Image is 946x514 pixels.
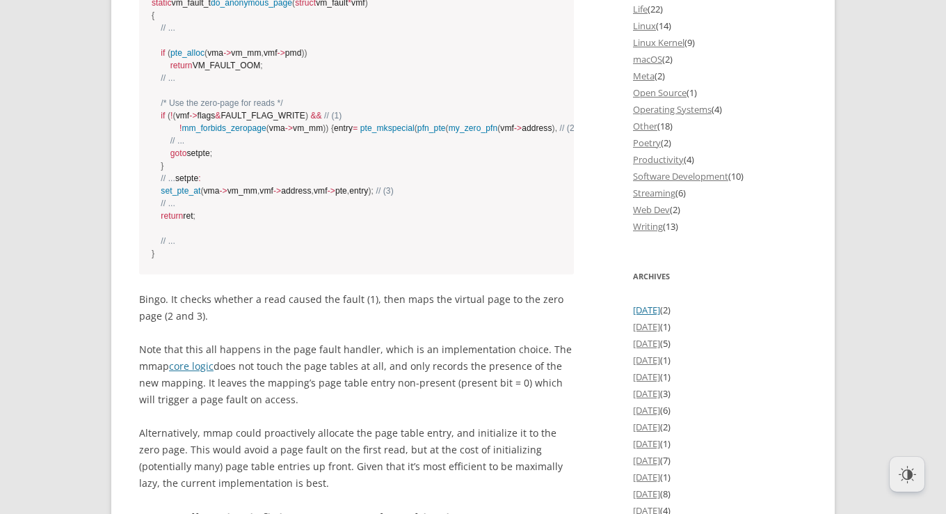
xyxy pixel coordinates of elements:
[633,1,807,17] li: (22)
[189,111,197,120] span: ->
[552,123,555,133] span: )
[161,211,183,221] span: return
[169,359,214,373] a: core logic
[633,218,807,235] li: (13)
[257,186,259,196] span: ,
[170,111,173,120] span: !
[633,304,660,316] a: [DATE]
[633,70,655,82] a: Meta
[633,36,684,49] a: Linux Kernel
[262,48,264,58] span: ,
[266,123,269,133] span: (
[633,435,807,452] li: (1)
[633,101,807,118] li: (4)
[633,354,660,366] a: [DATE]
[353,123,358,133] span: =
[633,51,807,68] li: (2)
[179,123,182,133] span: !
[161,186,200,196] span: set_pte_at
[326,123,328,133] span: )
[633,302,807,318] li: (2)
[182,123,266,133] span: mm_forbids_zeropage
[205,48,207,58] span: (
[633,185,807,201] li: (6)
[633,402,807,419] li: (6)
[139,341,574,408] p: Note that this all happens in the page fault handler, which is an implementation choice. The mmap...
[173,111,176,120] span: (
[633,452,807,469] li: (7)
[347,186,349,196] span: ,
[633,34,807,51] li: (9)
[193,211,195,221] span: ;
[161,111,165,120] span: if
[368,186,371,196] span: )
[371,186,374,196] span: ;
[633,103,712,116] a: Operating Systems
[301,48,304,58] span: )
[633,337,660,350] a: [DATE]
[168,111,170,120] span: (
[305,48,307,58] span: )
[161,161,163,171] span: }
[633,84,807,101] li: (1)
[312,186,314,196] span: ,
[633,387,660,400] a: [DATE]
[633,151,807,168] li: (4)
[161,198,175,208] span: // ...
[633,220,663,233] a: Writing
[260,61,262,70] span: ;
[278,48,285,58] span: ->
[161,73,175,83] span: // ...
[633,421,660,433] a: [DATE]
[285,123,293,133] span: ->
[161,98,282,108] span: /* Use the zero-page for reads */
[273,186,281,196] span: ->
[633,454,660,467] a: [DATE]
[514,123,522,133] span: ->
[210,148,212,158] span: ;
[323,123,326,133] span: )
[633,318,807,335] li: (1)
[215,111,221,120] span: &
[633,153,684,166] a: Productivity
[376,186,393,196] span: // (3)
[633,187,675,199] a: Streaming
[449,123,497,133] span: my_zero_pfn
[161,173,175,183] span: // ...
[219,186,227,196] span: ->
[633,471,660,483] a: [DATE]
[170,136,185,146] span: // ...
[633,368,807,385] li: (1)
[633,352,807,368] li: (1)
[633,320,660,333] a: [DATE]
[170,48,205,58] span: pte_alloc
[223,48,231,58] span: ->
[633,68,807,84] li: (2)
[633,385,807,402] li: (3)
[360,123,415,133] span: pte_mkspecial
[560,123,577,133] span: // (2)
[633,17,807,34] li: (14)
[633,419,807,435] li: (2)
[139,425,574,492] p: Alternatively, mmap could proactively allocate the page table entry, and initialize it to the zer...
[168,48,170,58] span: (
[200,186,203,196] span: (
[633,404,660,416] a: [DATE]
[633,137,661,149] a: Poetry
[417,123,446,133] span: pfn_pte
[328,186,335,196] span: ->
[198,173,200,183] span: :
[324,111,342,120] span: // (1)
[633,371,660,383] a: [DATE]
[633,469,807,485] li: (1)
[633,118,807,134] li: (18)
[331,123,334,133] span: {
[497,123,500,133] span: (
[633,3,648,15] a: Life
[633,86,687,99] a: Open Source
[152,249,154,258] span: }
[633,120,657,132] a: Other
[170,61,193,70] span: return
[305,111,308,120] span: )
[310,111,321,120] span: &&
